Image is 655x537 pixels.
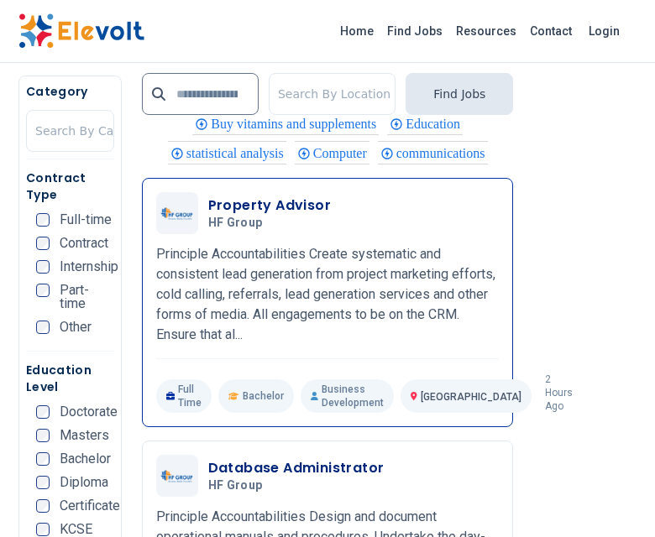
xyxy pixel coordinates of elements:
div: communications [378,141,488,164]
a: Contact [523,18,579,44]
span: [GEOGRAPHIC_DATA] [421,391,521,403]
span: Education [406,117,465,131]
h3: Database Administrator [208,458,385,478]
input: Part-time [36,284,50,297]
h3: Property Advisor [208,196,331,216]
span: statistical analysis [186,146,289,160]
span: Bachelor [243,389,284,403]
img: HF Group [160,207,194,220]
span: HF Group [208,216,263,231]
button: Find Jobs [406,73,513,115]
h5: Education Level [26,362,114,395]
h5: Contract Type [26,169,114,203]
span: HF Group [208,478,263,493]
input: Diploma [36,476,50,489]
span: Computer [313,146,372,160]
input: Masters [36,429,50,442]
a: Resources [449,18,523,44]
span: Certificate [60,499,120,513]
iframe: Chat Widget [571,456,655,537]
div: Education [387,112,463,135]
a: Login [579,14,630,48]
p: Full Time [156,379,212,413]
img: Elevolt [18,13,144,49]
a: Find Jobs [380,18,449,44]
span: Masters [60,429,109,442]
p: Principle Accountabilities Create systematic and consistent lead generation from project marketin... [156,244,500,345]
div: Buy vitamins and supplements [192,112,379,135]
input: Internship [36,260,50,274]
input: Other [36,321,50,334]
h5: Category [26,83,114,100]
p: Business Development [301,379,394,413]
img: HF Group [160,470,194,482]
span: Diploma [60,476,108,489]
span: Contract [60,237,108,250]
div: Computer [295,141,369,164]
div: statistical analysis [168,141,286,164]
span: Bachelor [60,452,111,466]
span: Full-time [60,213,112,227]
input: Certificate [36,499,50,513]
a: HF GroupProperty AdvisorHF GroupPrinciple Accountabilities Create systematic and consistent lead ... [156,192,500,413]
span: Buy vitamins and supplements [211,117,381,131]
span: communications [396,146,490,160]
span: Other [60,321,92,334]
span: Doctorate [60,405,118,419]
input: Bachelor [36,452,50,466]
input: Contract [36,237,50,250]
span: KCSE [60,523,92,536]
a: Home [333,18,380,44]
span: Internship [60,260,118,274]
input: Full-time [36,213,50,227]
span: Part-time [60,284,114,310]
input: KCSE [36,523,50,536]
input: Doctorate [36,405,50,419]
